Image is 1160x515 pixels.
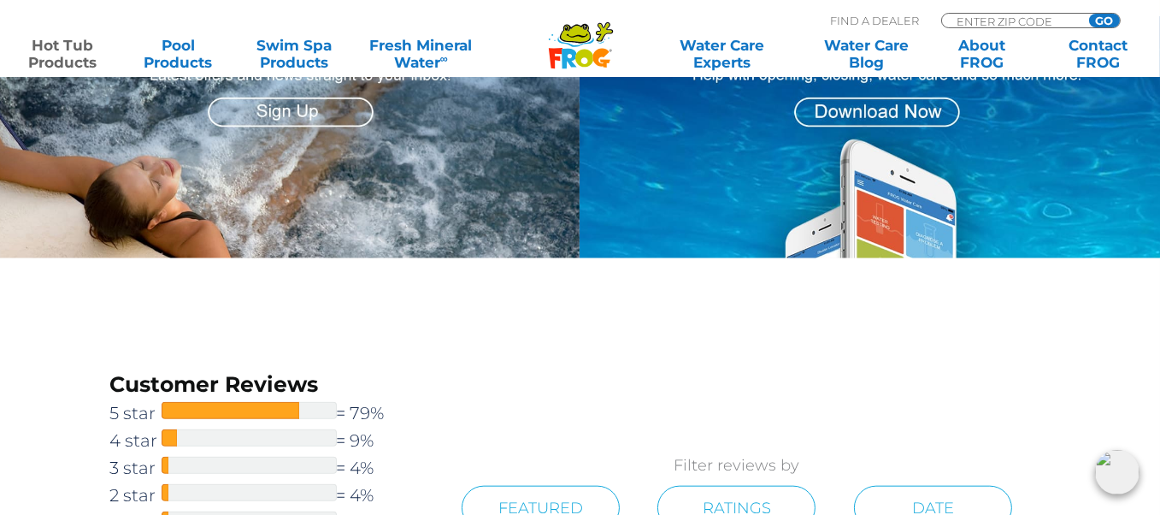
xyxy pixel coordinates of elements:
[110,400,424,427] a: 5 star= 79%
[110,427,424,454] a: 4 star= 9%
[110,454,162,482] span: 3 star
[440,52,448,65] sup: ∞
[1095,450,1139,494] img: openIcon
[1053,37,1143,71] a: ContactFROG
[110,482,162,509] span: 2 star
[937,37,1027,71] a: AboutFROG
[955,14,1070,28] input: Zip Code Form
[821,37,911,71] a: Water CareBlog
[423,453,1050,477] p: Filter reviews by
[649,37,795,71] a: Water CareExperts
[1089,14,1120,27] input: GO
[830,13,919,28] p: Find A Dealer
[249,37,339,71] a: Swim SpaProducts
[364,37,477,71] a: Fresh MineralWater∞
[132,37,222,71] a: PoolProducts
[110,370,424,400] h3: Customer Reviews
[17,37,107,71] a: Hot TubProducts
[110,454,424,482] a: 3 star= 4%
[110,482,424,509] a: 2 star= 4%
[110,427,162,454] span: 4 star
[110,400,162,427] span: 5 star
